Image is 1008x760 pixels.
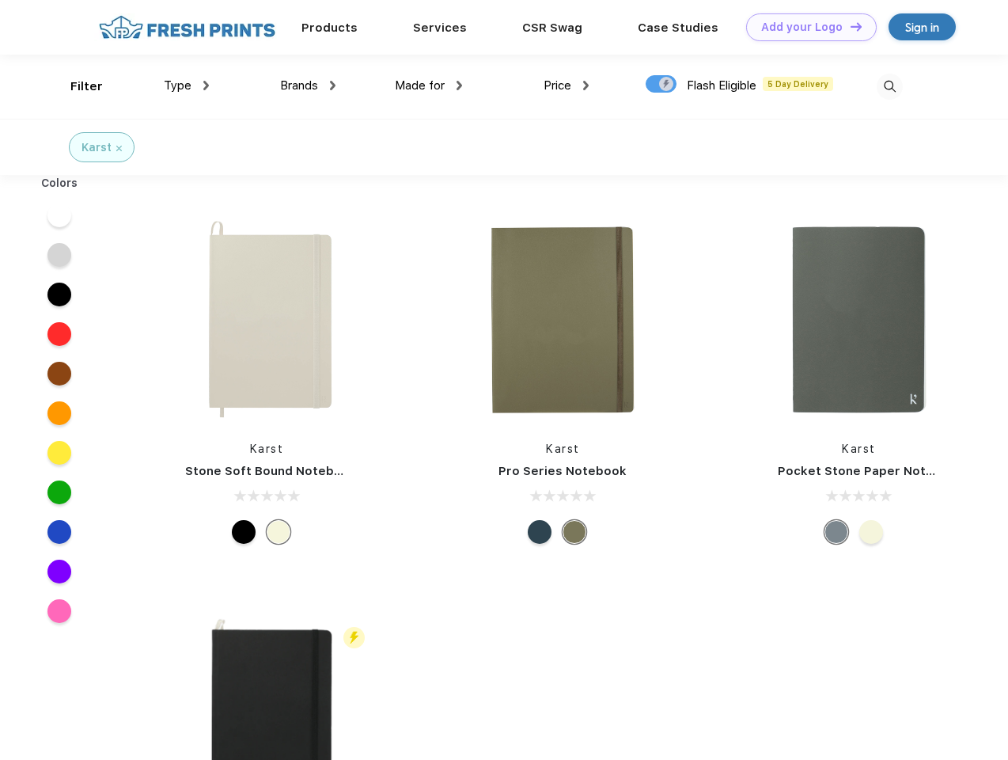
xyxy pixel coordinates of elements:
[330,81,335,90] img: dropdown.png
[498,464,627,478] a: Pro Series Notebook
[522,21,582,35] a: CSR Swag
[116,146,122,151] img: filter_cancel.svg
[528,520,551,544] div: Navy
[778,464,964,478] a: Pocket Stone Paper Notebook
[94,13,280,41] img: fo%20logo%202.webp
[859,520,883,544] div: Beige
[763,77,833,91] span: 5 Day Delivery
[413,21,467,35] a: Services
[185,464,357,478] a: Stone Soft Bound Notebook
[905,18,939,36] div: Sign in
[851,22,862,31] img: DT
[546,443,580,455] a: Karst
[267,520,290,544] div: Beige
[544,78,571,93] span: Price
[203,81,209,90] img: dropdown.png
[761,21,843,34] div: Add your Logo
[81,139,112,156] div: Karst
[232,520,256,544] div: Black
[395,78,445,93] span: Made for
[161,215,372,425] img: func=resize&h=266
[301,21,358,35] a: Products
[343,627,365,648] img: flash_active_toggle.svg
[583,81,589,90] img: dropdown.png
[889,13,956,40] a: Sign in
[824,520,848,544] div: Gray
[457,81,462,90] img: dropdown.png
[877,74,903,100] img: desktop_search.svg
[29,175,90,192] div: Colors
[280,78,318,93] span: Brands
[250,443,284,455] a: Karst
[687,78,756,93] span: Flash Eligible
[70,78,103,96] div: Filter
[754,215,964,425] img: func=resize&h=266
[563,520,586,544] div: Olive
[164,78,191,93] span: Type
[457,215,668,425] img: func=resize&h=266
[842,443,876,455] a: Karst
